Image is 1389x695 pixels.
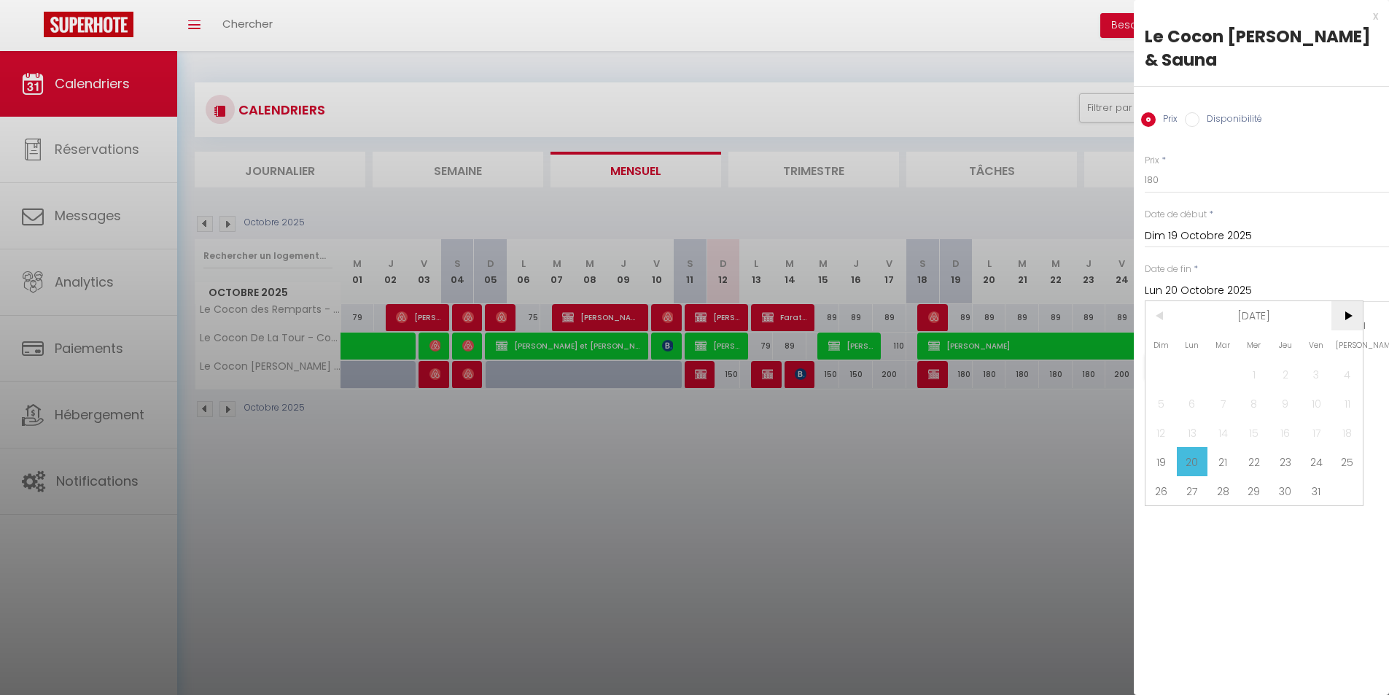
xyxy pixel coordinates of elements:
[1239,418,1270,447] span: 15
[1239,360,1270,389] span: 1
[1331,330,1363,360] span: [PERSON_NAME]
[1207,418,1239,447] span: 14
[1177,447,1208,476] span: 20
[1239,447,1270,476] span: 22
[1145,476,1177,505] span: 26
[1177,330,1208,360] span: Lun
[1177,389,1208,418] span: 6
[1145,330,1177,360] span: Dim
[1207,330,1239,360] span: Mar
[1145,208,1207,222] label: Date de début
[1331,418,1363,447] span: 18
[1269,447,1301,476] span: 23
[1145,447,1177,476] span: 19
[1301,447,1332,476] span: 24
[1269,418,1301,447] span: 16
[1145,263,1191,276] label: Date de fin
[1301,418,1332,447] span: 17
[1331,301,1363,330] span: >
[1207,476,1239,505] span: 28
[1145,389,1177,418] span: 5
[1301,389,1332,418] span: 10
[1145,301,1177,330] span: <
[1269,476,1301,505] span: 30
[1269,389,1301,418] span: 9
[1301,330,1332,360] span: Ven
[1145,154,1159,168] label: Prix
[1207,447,1239,476] span: 21
[1331,360,1363,389] span: 4
[1145,418,1177,447] span: 12
[1331,389,1363,418] span: 11
[1145,25,1378,71] div: Le Cocon [PERSON_NAME] & Sauna
[1301,476,1332,505] span: 31
[1301,360,1332,389] span: 3
[1239,330,1270,360] span: Mer
[1239,476,1270,505] span: 29
[1269,360,1301,389] span: 2
[1199,112,1262,128] label: Disponibilité
[1239,389,1270,418] span: 8
[1134,7,1378,25] div: x
[1177,301,1332,330] span: [DATE]
[1156,112,1178,128] label: Prix
[1177,418,1208,447] span: 13
[1331,447,1363,476] span: 25
[1207,389,1239,418] span: 7
[1177,476,1208,505] span: 27
[1269,330,1301,360] span: Jeu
